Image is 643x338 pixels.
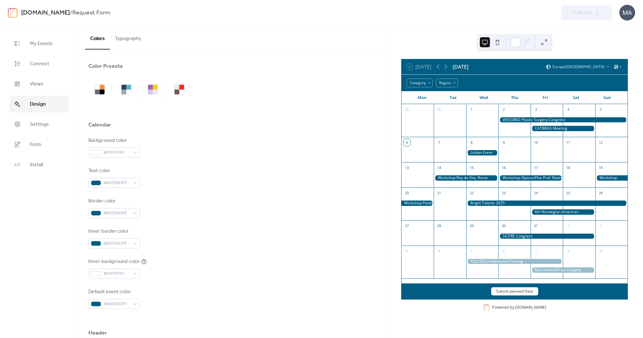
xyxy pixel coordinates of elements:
[492,305,546,310] div: Powered by
[9,96,69,113] a: Design
[9,75,69,92] a: Views
[531,126,595,131] div: CATBBAS Meeting
[104,210,130,217] span: #005D83FF
[88,228,139,235] div: Inner border color
[436,189,443,196] div: 21
[110,26,146,49] button: Typography
[498,117,628,123] div: VISEGRAD Plastic Surgery Congress
[561,91,592,104] div: Sat
[468,139,475,146] div: 8
[597,189,604,196] div: 26
[552,65,604,69] span: Europe/[GEOGRAPHIC_DATA]
[468,248,475,255] div: 5
[438,91,468,104] div: Tue
[403,248,410,255] div: 3
[88,258,140,265] div: Inner background color
[565,223,572,230] div: 1
[500,139,507,146] div: 9
[9,156,69,173] a: Install
[533,223,539,230] div: 31
[9,116,69,133] a: Settings
[88,137,139,144] div: Background color
[500,189,507,196] div: 23
[565,189,572,196] div: 25
[592,91,622,104] div: Sun
[565,106,572,113] div: 4
[436,106,443,113] div: 30
[597,248,604,255] div: 9
[104,270,130,278] span: #FFFFFFFF
[533,139,539,146] div: 10
[88,329,107,337] div: Header
[468,91,499,104] div: Wed
[466,259,563,264] div: POLYTECH Advanced Training
[403,139,410,146] div: 6
[436,164,443,171] div: 14
[595,175,628,181] div: Workshop Paolo Montemurro, Varese
[104,300,130,308] span: #005D83FF
[8,8,17,18] img: logo
[21,7,70,19] a: [DOMAIN_NAME]
[468,106,475,113] div: 1
[466,201,628,206] div: Bright Talents 2025
[88,62,123,70] div: Color Presets
[30,80,44,88] span: Views
[597,106,604,113] div: 5
[531,267,595,273] div: Microthane® Live Surgery Masterclass Workshop - Prag
[597,139,604,146] div: 12
[468,189,475,196] div: 22
[30,161,43,169] span: Install
[533,164,539,171] div: 17
[30,121,49,128] span: Settings
[403,189,410,196] div: 20
[500,106,507,113] div: 2
[104,179,130,187] span: #005D83FF
[403,106,410,113] div: 29
[498,175,563,181] div: Workshop OpticonPlus Prof. Noah
[407,91,438,104] div: Mon
[436,223,443,230] div: 28
[402,201,434,206] div: Workshop Paolo Montemurro, Varese
[515,305,546,310] a: [DOMAIN_NAME]
[619,5,635,20] div: MA
[70,7,72,19] b: /
[531,209,595,215] div: 6th Norwegian American Aesthetic Hybrid Meeting (NAAM6)
[88,167,139,175] div: Text color
[9,136,69,153] a: Form
[30,141,41,149] span: Form
[436,248,443,255] div: 4
[30,60,49,68] span: Connect
[597,164,604,171] div: 19
[500,223,507,230] div: 30
[565,139,572,146] div: 11
[453,63,468,71] div: [DATE]
[88,121,111,129] div: Calendar
[403,223,410,230] div: 27
[434,175,498,181] div: Workshop Roy de Vita, Rome
[565,248,572,255] div: 8
[499,91,530,104] div: Thu
[9,55,69,72] a: Connect
[491,287,538,295] button: Submit planned Date
[468,164,475,171] div: 15
[565,164,572,171] div: 18
[436,139,443,146] div: 7
[468,223,475,230] div: 29
[403,164,410,171] div: 13
[88,288,139,296] div: Default event color
[500,248,507,255] div: 6
[533,106,539,113] div: 3
[530,91,561,104] div: Fri
[500,164,507,171] div: 16
[498,234,595,239] div: SICPRE Congress
[466,150,498,155] div: Lisbon Event POLYTECH LineaMedica
[85,26,110,50] button: Colors
[104,149,130,157] span: #FFFFFFFF
[9,35,69,52] a: My Events
[72,7,110,19] b: Request Form
[104,240,130,248] span: #005D83FF
[30,101,46,108] span: Design
[533,248,539,255] div: 7
[597,223,604,230] div: 2
[533,189,539,196] div: 24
